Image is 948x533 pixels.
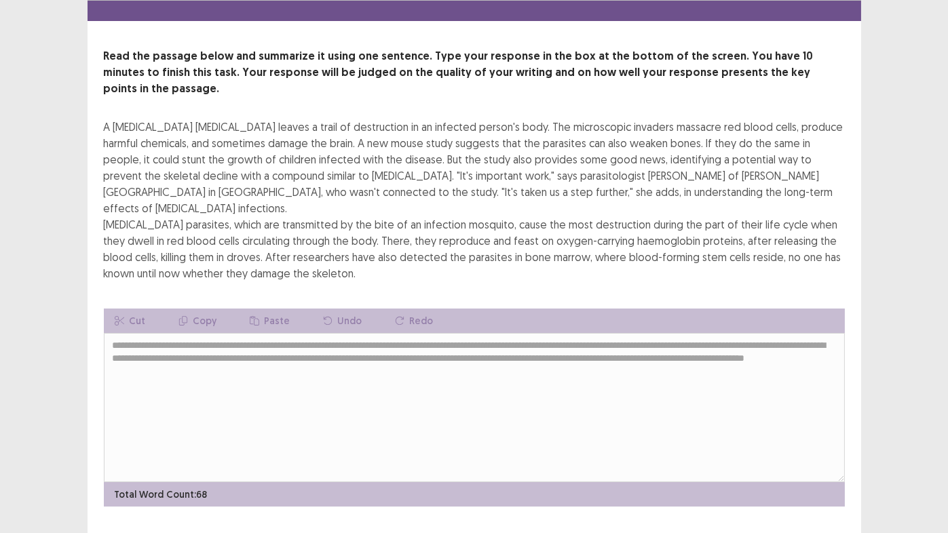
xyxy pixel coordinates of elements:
p: Total Word Count: 68 [115,488,208,502]
button: Copy [168,309,228,333]
button: Redo [384,309,444,333]
button: Paste [239,309,301,333]
button: Undo [312,309,373,333]
div: A [MEDICAL_DATA] [MEDICAL_DATA] leaves a trail of destruction in an infected person's body. The m... [104,119,845,281]
button: Cut [104,309,157,333]
p: Read the passage below and summarize it using one sentence. Type your response in the box at the ... [104,48,845,97]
